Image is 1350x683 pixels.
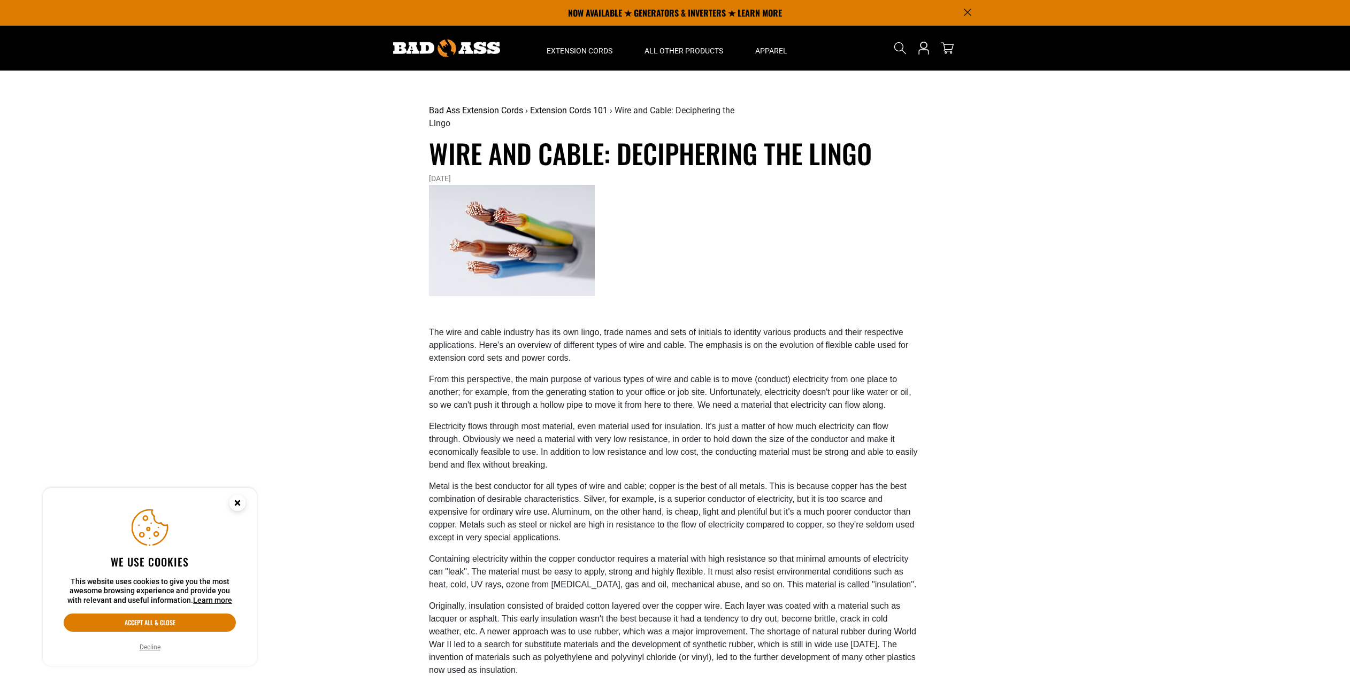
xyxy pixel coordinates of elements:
[531,26,628,71] summary: Extension Cords
[136,642,164,653] button: Decline
[193,596,232,604] a: Learn more
[892,40,909,57] summary: Search
[393,40,500,57] img: Bad Ass Extension Cords
[429,185,595,296] img: Closeup detail of bunch stranded cable
[429,482,915,542] span: Metal is the best conductor for all types of wire and cable; copper is the best of all metals. Th...
[755,46,787,56] span: Apparel
[530,105,608,115] a: Extension Cords 101
[429,554,916,589] span: Containing electricity within the copper conductor requires a material with high resistance so th...
[429,104,757,130] nav: breadcrumbs
[429,328,908,362] span: The wire and cable industry has its own lingo, trade names and sets of initials to identity vario...
[645,46,723,56] span: All Other Products
[739,26,803,71] summary: Apparel
[429,105,523,115] a: Bad Ass Extension Cords
[43,488,257,666] aside: Cookie Consent
[64,555,236,569] h2: We use cookies
[64,614,236,632] button: Accept all & close
[429,422,917,469] span: Electricity flows through most material, even material used for insulation. It's just a matter of...
[628,26,739,71] summary: All Other Products
[610,105,612,115] span: ›
[525,105,528,115] span: ›
[547,46,612,56] span: Extension Cords
[429,174,451,183] time: [DATE]
[429,138,921,168] h1: Wire and Cable: Deciphering the Lingo
[429,601,916,674] span: Originally, insulation consisted of braided cotton layered over the copper wire. Each layer was c...
[429,375,911,409] span: From this perspective, the main purpose of various types of wire and cable is to move (conduct) e...
[64,577,236,606] p: This website uses cookies to give you the most awesome browsing experience and provide you with r...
